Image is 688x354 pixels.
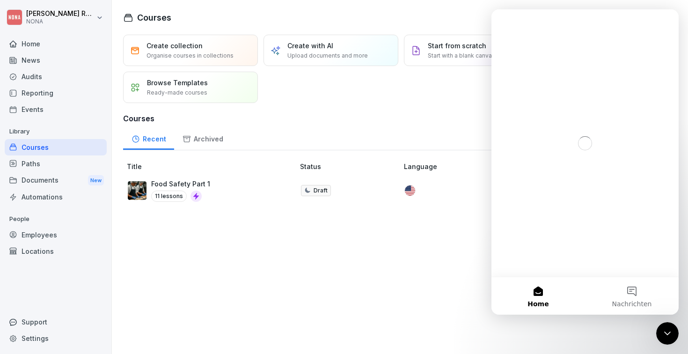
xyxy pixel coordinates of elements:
[151,191,187,202] p: 11 lessons
[174,126,231,150] a: Archived
[428,52,495,60] p: Start with a blank canvas
[123,126,174,150] a: Recent
[5,243,107,259] a: Locations
[287,52,368,60] p: Upload documents and more
[137,11,171,24] h1: Courses
[5,68,107,85] a: Audits
[5,124,107,139] p: Library
[5,330,107,347] a: Settings
[5,172,107,189] div: Documents
[5,85,107,101] a: Reporting
[656,322,679,345] iframe: Intercom live chat
[88,175,104,186] div: New
[151,179,210,189] p: Food Safety Part 1
[5,227,107,243] a: Employees
[128,181,146,200] img: azkf4rt9fjv8ktem2r20o1ft.png
[300,162,401,171] p: Status
[123,113,677,124] h3: Courses
[5,212,107,227] p: People
[127,162,296,171] p: Title
[26,18,95,25] p: NONA
[404,162,493,171] p: Language
[428,41,486,51] p: Start from scratch
[147,88,207,97] p: Ready-made courses
[146,41,203,51] p: Create collection
[146,52,234,60] p: Organise courses in collections
[5,36,107,52] a: Home
[5,314,107,330] div: Support
[5,52,107,68] a: News
[405,185,415,196] img: us.svg
[314,186,328,195] p: Draft
[26,10,95,18] p: [PERSON_NAME] Rondeux
[5,139,107,155] a: Courses
[5,172,107,189] a: DocumentsNew
[5,189,107,205] a: Automations
[147,78,208,88] p: Browse Templates
[287,41,333,51] p: Create with AI
[491,9,679,315] iframe: Intercom live chat
[5,101,107,118] a: Events
[5,155,107,172] a: Paths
